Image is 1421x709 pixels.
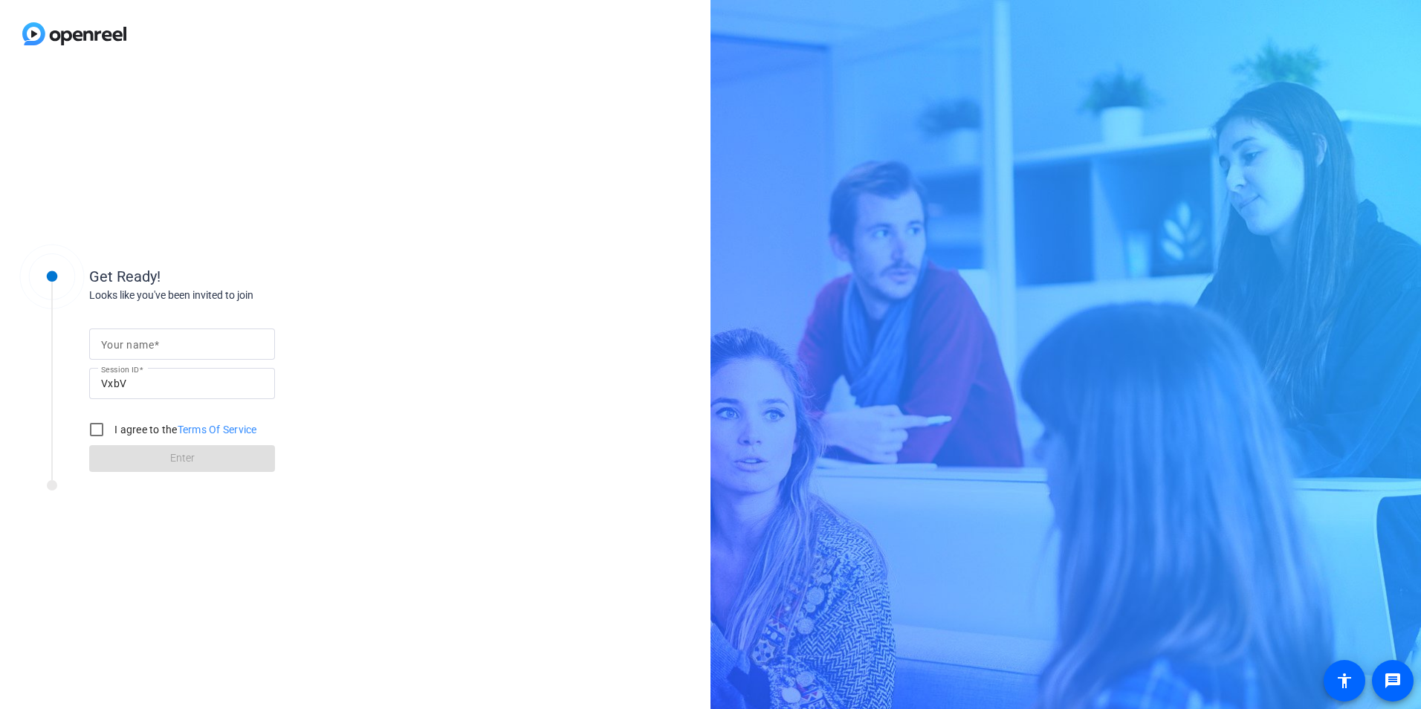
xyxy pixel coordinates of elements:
[101,365,139,374] mat-label: Session ID
[111,422,257,437] label: I agree to the
[101,339,154,351] mat-label: Your name
[1336,672,1353,690] mat-icon: accessibility
[89,265,386,288] div: Get Ready!
[1384,672,1402,690] mat-icon: message
[89,288,386,303] div: Looks like you've been invited to join
[178,424,257,436] a: Terms Of Service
